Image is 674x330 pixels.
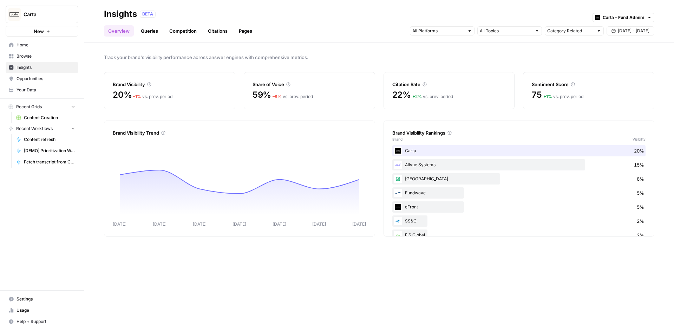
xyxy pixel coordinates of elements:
[412,93,453,100] div: vs. prev. period
[235,25,256,37] a: Pages
[547,27,594,34] input: Category Related
[6,316,78,327] button: Help + Support
[480,27,532,34] input: All Topics
[392,215,646,227] div: SS&C
[607,26,654,35] button: [DATE] - [DATE]
[153,221,166,227] tspan: [DATE]
[133,94,141,99] span: – 1 %
[13,156,78,168] a: Fetch transcript from Chorus
[637,218,644,225] span: 2%
[24,115,75,121] span: Content Creation
[532,89,542,101] span: 75
[204,25,232,37] a: Citations
[392,129,646,136] div: Brand Visibility Rankings
[394,217,402,225] img: jjifbtemzhmnrbq2yrrz7gf67qav
[193,221,207,227] tspan: [DATE]
[113,129,366,136] div: Brand Visibility Trend
[392,136,403,142] span: Brand
[273,93,313,100] div: vs. prev. period
[6,26,78,37] button: New
[633,136,646,142] span: Visibility
[253,81,366,88] div: Share of Voice
[392,89,411,101] span: 22%
[104,25,134,37] a: Overview
[13,112,78,123] a: Content Creation
[6,62,78,73] a: Insights
[104,54,654,61] span: Track your brand's visibility performance across answer engines with comprehensive metrics.
[233,221,246,227] tspan: [DATE]
[637,232,644,239] span: 2%
[392,159,646,170] div: Allvue Systems
[133,93,172,100] div: vs. prev. period
[140,11,156,18] div: BETA
[352,221,366,227] tspan: [DATE]
[24,159,75,165] span: Fetch transcript from Chorus
[394,231,402,239] img: 3du4lb8tzuxvpcfe96s8g5uvx4i9
[603,14,644,21] input: Carta - Fund Administration
[618,28,649,34] span: [DATE] - [DATE]
[137,25,162,37] a: Queries
[392,187,646,199] div: Fundwave
[165,25,201,37] a: Competition
[13,134,78,145] a: Content refresh
[6,6,78,23] button: Workspace: Carta
[637,203,644,211] span: 5%
[634,161,644,168] span: 15%
[16,125,53,132] span: Recent Workflows
[6,102,78,112] button: Recent Grids
[6,84,78,96] a: Your Data
[394,175,402,183] img: hjyrzvn7ljvgzsidjt9j4f2wt0pn
[13,145,78,156] a: [DEMO] Prioritization Workflow for creation
[6,305,78,316] a: Usage
[394,203,402,211] img: ea7e63j1a0yrnhi42n3vbynv48i5
[17,42,75,48] span: Home
[412,94,422,99] span: + 2 %
[34,28,44,35] span: New
[17,318,75,325] span: Help + Support
[543,94,552,99] span: + 1 %
[6,51,78,62] a: Browse
[17,307,75,313] span: Usage
[6,73,78,84] a: Opportunities
[104,8,137,20] div: Insights
[16,104,42,110] span: Recent Grids
[394,147,402,155] img: c35yeiwf0qjehltklbh57st2xhbo
[392,173,646,185] div: [GEOGRAPHIC_DATA]
[412,27,464,34] input: All Platforms
[24,148,75,154] span: [DEMO] Prioritization Workflow for creation
[394,189,402,197] img: 5f7alaq030tspjs61mnom192wda3
[634,147,644,154] span: 20%
[543,93,583,100] div: vs. prev. period
[17,296,75,302] span: Settings
[637,189,644,196] span: 5%
[394,161,402,169] img: hp1kf5jisvx37uck2ogdi2muwinx
[17,76,75,82] span: Opportunities
[6,39,78,51] a: Home
[6,123,78,134] button: Recent Workflows
[532,81,646,88] div: Sentiment Score
[637,175,644,182] span: 8%
[17,87,75,93] span: Your Data
[392,229,646,241] div: FIS Global
[113,221,126,227] tspan: [DATE]
[24,136,75,143] span: Content refresh
[392,81,506,88] div: Citation Rate
[392,201,646,213] div: eFront
[17,53,75,59] span: Browse
[113,89,132,101] span: 20%
[113,81,227,88] div: Brand Visibility
[273,221,286,227] tspan: [DATE]
[6,293,78,305] a: Settings
[24,11,66,18] span: Carta
[8,8,21,21] img: Carta Logo
[273,94,282,99] span: – 8 %
[17,64,75,71] span: Insights
[392,145,646,156] div: Carta
[312,221,326,227] tspan: [DATE]
[253,89,271,101] span: 59%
